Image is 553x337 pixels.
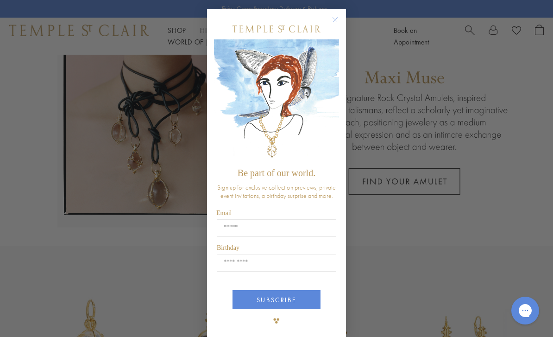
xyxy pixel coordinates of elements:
span: Sign up for exclusive collection previews, private event invitations, a birthday surprise and more. [217,183,336,200]
img: Temple St. Clair [233,25,320,32]
iframe: Gorgias live chat messenger [507,293,544,328]
img: TSC [267,312,286,330]
span: Be part of our world. [238,168,315,178]
button: Close dialog [334,19,346,30]
img: c4a9eb12-d91a-4d4a-8ee0-386386f4f338.jpeg [214,39,339,163]
span: Birthday [217,244,239,251]
button: SUBSCRIBE [233,290,320,309]
span: Email [216,210,232,216]
input: Email [217,219,336,237]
